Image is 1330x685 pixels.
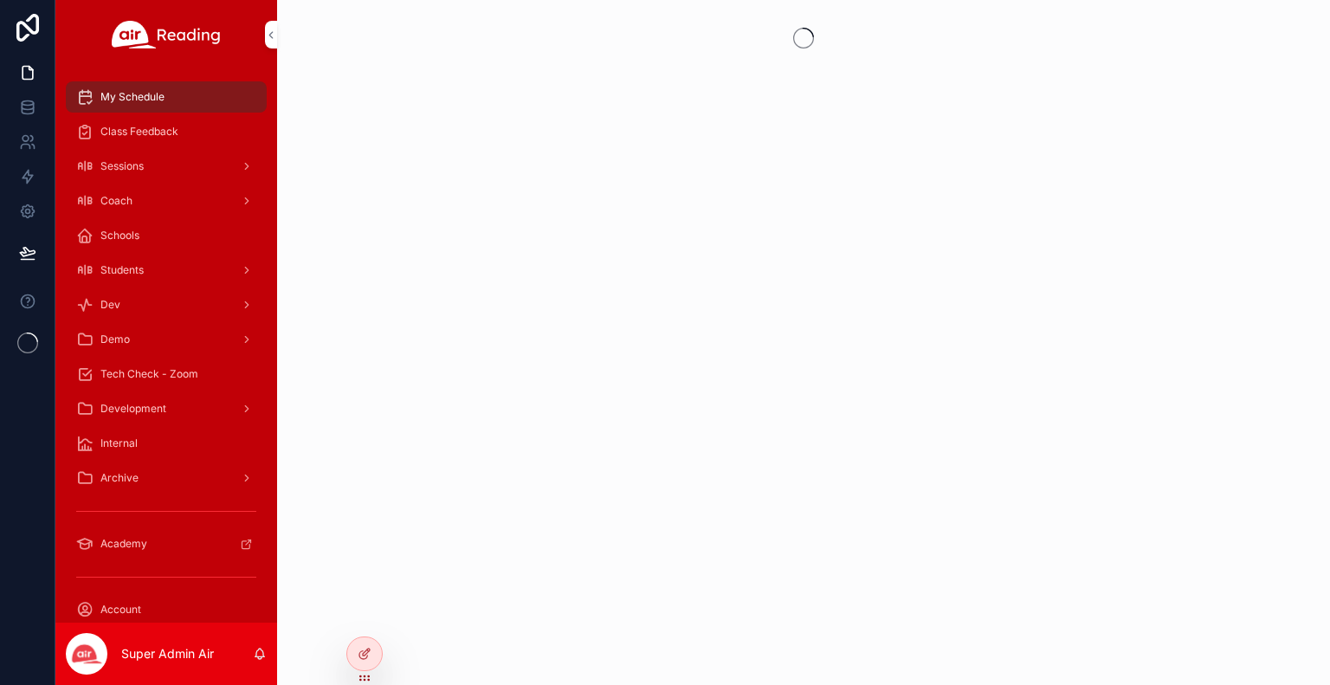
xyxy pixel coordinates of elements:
span: Tech Check - Zoom [100,367,198,381]
span: Sessions [100,159,144,173]
span: Demo [100,333,130,346]
span: Schools [100,229,139,242]
a: Class Feedback [66,116,267,147]
span: Dev [100,298,120,312]
span: Coach [100,194,132,208]
a: Archive [66,462,267,494]
span: Development [100,402,166,416]
a: Coach [66,185,267,216]
span: Internal [100,436,138,450]
span: Account [100,603,141,617]
a: Schools [66,220,267,251]
a: Sessions [66,151,267,182]
a: Account [66,594,267,625]
a: Development [66,393,267,424]
span: My Schedule [100,90,165,104]
a: Dev [66,289,267,320]
span: Archive [100,471,139,485]
a: Tech Check - Zoom [66,359,267,390]
a: Students [66,255,267,286]
span: Class Feedback [100,125,178,139]
a: My Schedule [66,81,267,113]
a: Demo [66,324,267,355]
a: Academy [66,528,267,559]
img: App logo [112,21,221,48]
span: Students [100,263,144,277]
div: scrollable content [55,69,277,623]
span: Academy [100,537,147,551]
a: Internal [66,428,267,459]
p: Super Admin Air [121,645,214,662]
